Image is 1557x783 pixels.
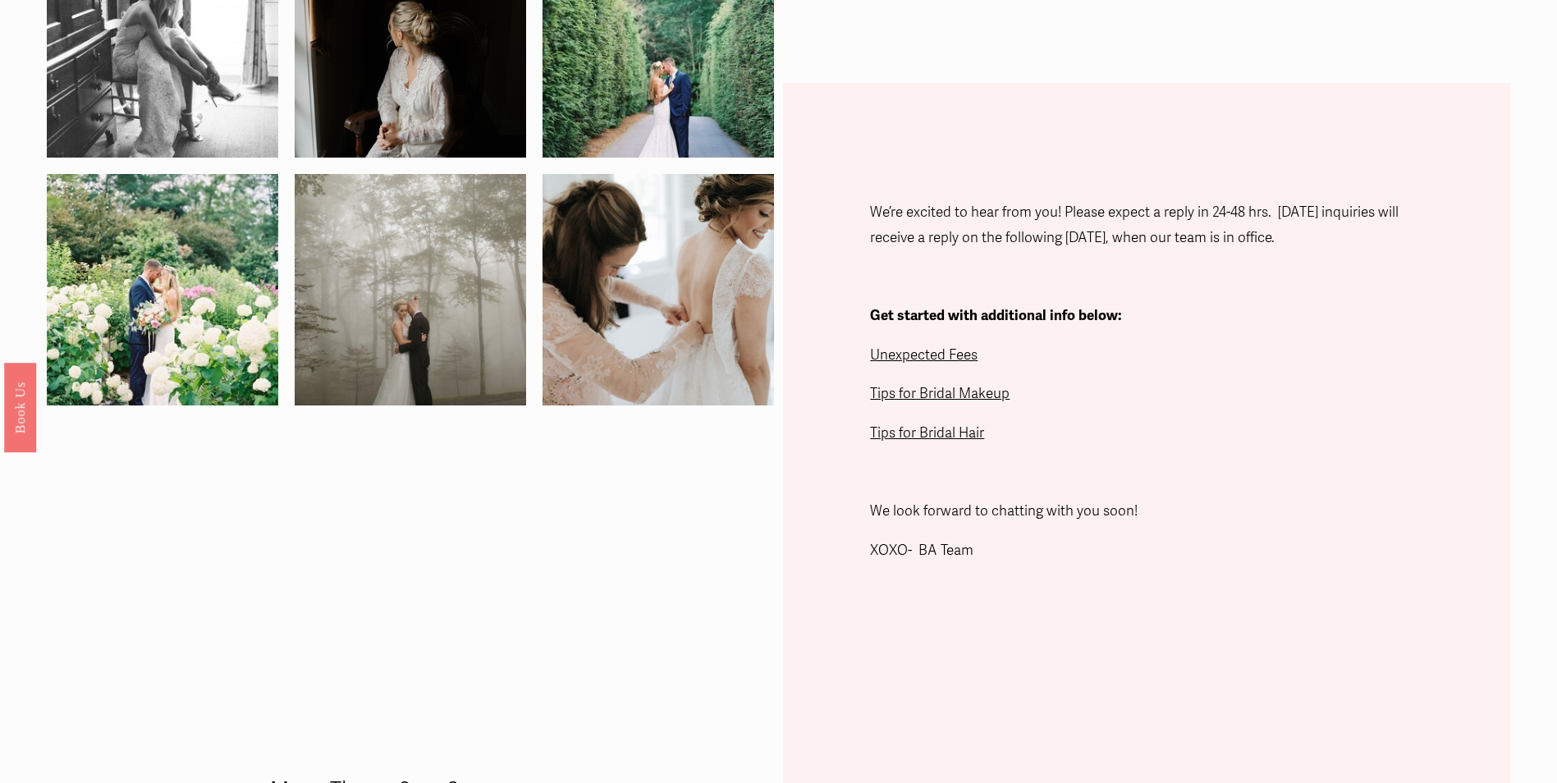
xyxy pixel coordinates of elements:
a: Unexpected Fees [870,346,978,364]
p: We’re excited to hear from you! Please expect a reply in 24-48 hrs. [DATE] inquiries will receive... [870,200,1422,250]
a: Book Us [4,363,36,452]
strong: Get started with additional info below: [870,307,1122,324]
img: a&b-249.jpg [236,174,584,405]
img: ASW-178.jpg [484,174,831,405]
p: XOXO- BA Team [870,538,1422,564]
a: Tips for Bridal Hair [870,424,984,442]
a: Tips for Bridal Makeup [870,385,1010,402]
p: We look forward to chatting with you soon! [870,499,1422,524]
img: 14305484_1259623107382072_1992716122685880553_o.jpg [47,136,278,444]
